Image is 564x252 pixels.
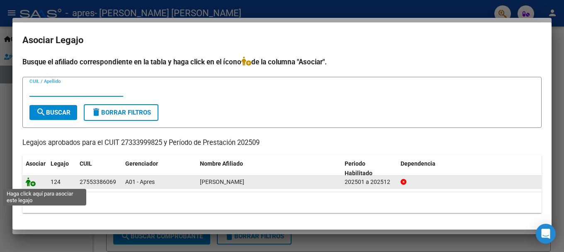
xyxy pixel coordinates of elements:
h4: Busque el afiliado correspondiente en la tabla y haga click en el ícono de la columna "Asociar". [22,56,542,67]
div: 27553386069 [80,177,116,187]
span: Dependencia [401,160,435,167]
datatable-header-cell: Nombre Afiliado [197,155,341,182]
span: VASCONCEL REINA MAITEN [200,179,244,185]
span: Periodo Habilitado [345,160,372,176]
button: Buscar [29,105,77,120]
datatable-header-cell: CUIL [76,155,122,182]
span: Asociar [26,160,46,167]
span: Legajo [51,160,69,167]
datatable-header-cell: Dependencia [397,155,542,182]
datatable-header-cell: Legajo [47,155,76,182]
datatable-header-cell: Periodo Habilitado [341,155,397,182]
span: Buscar [36,109,70,116]
div: 1 registros [22,192,542,213]
span: A01 - Apres [125,179,155,185]
div: 202501 a 202512 [345,177,394,187]
datatable-header-cell: Gerenciador [122,155,197,182]
p: Legajos aprobados para el CUIT 27333999825 y Período de Prestación 202509 [22,138,542,148]
mat-icon: search [36,107,46,117]
h2: Asociar Legajo [22,32,542,48]
span: CUIL [80,160,92,167]
span: Borrar Filtros [91,109,151,116]
div: Open Intercom Messenger [536,224,556,244]
span: 124 [51,179,61,185]
mat-icon: delete [91,107,101,117]
span: Gerenciador [125,160,158,167]
button: Borrar Filtros [84,104,158,121]
span: Nombre Afiliado [200,160,243,167]
datatable-header-cell: Asociar [22,155,47,182]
